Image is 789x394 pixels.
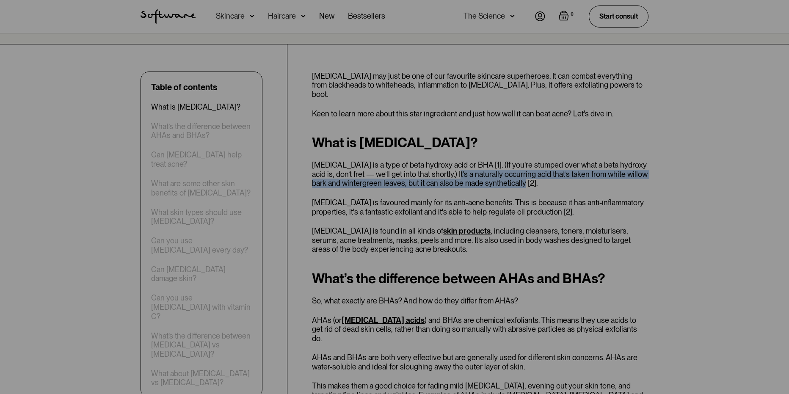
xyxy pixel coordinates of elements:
a: What are some other skin benefits of [MEDICAL_DATA]? [151,179,252,197]
img: arrow down [510,12,515,20]
div: The Science [463,12,505,20]
p: AHAs and BHAs are both very effective but are generally used for different skin concerns. AHAs ar... [312,353,648,371]
strong: What is [MEDICAL_DATA]? [312,134,478,151]
strong: What’s the difference between AHAs and BHAs? [312,270,605,287]
a: home [141,9,196,24]
a: What about [MEDICAL_DATA] vs [MEDICAL_DATA]? [151,369,252,387]
img: arrow down [301,12,306,20]
a: What’s the difference between AHAs and BHAs? [151,122,252,140]
a: Can [MEDICAL_DATA] help treat acne? [151,150,252,168]
a: Can you use [MEDICAL_DATA] with vitamin C? [151,293,252,321]
p: [MEDICAL_DATA] is favoured mainly for its anti-acne benefits. This is because it has anti-inflamm... [312,198,648,216]
img: Software Logo [141,9,196,24]
div: Table of contents [151,82,217,92]
div: 0 [569,11,575,18]
p: [MEDICAL_DATA] is a type of beta hydroxy acid or BHA [1]. (If you’re stumped over what a beta hyd... [312,160,648,188]
a: What’s the difference between [MEDICAL_DATA] vs [MEDICAL_DATA]? [151,331,252,359]
a: Can [MEDICAL_DATA] damage skin? [151,265,252,283]
a: What skin types should use [MEDICAL_DATA]? [151,208,252,226]
a: Start consult [589,6,648,27]
a: Open empty cart [559,11,575,22]
a: skin products [443,226,491,235]
a: What is [MEDICAL_DATA]? [151,102,240,112]
p: Keen to learn more about this star ingredient and just how well it can beat acne? Let's dive in. [312,109,648,118]
a: [MEDICAL_DATA] acids [342,316,425,325]
div: Haircare [268,12,296,20]
p: So, what exactly are BHAs? And how do they differ from AHAs? [312,296,648,306]
p: AHAs (or ) and BHAs are chemical exfoliants. This means they use acids to get rid of dead skin ce... [312,316,648,343]
p: [MEDICAL_DATA] is found in all kinds of , including cleansers, toners, moisturisers, serums, acne... [312,226,648,254]
p: [MEDICAL_DATA] may just be one of our favourite skincare superheroes. It can combat everything fr... [312,72,648,99]
a: Can you use [MEDICAL_DATA] every day? [151,236,252,254]
div: Skincare [216,12,245,20]
img: arrow down [250,12,254,20]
